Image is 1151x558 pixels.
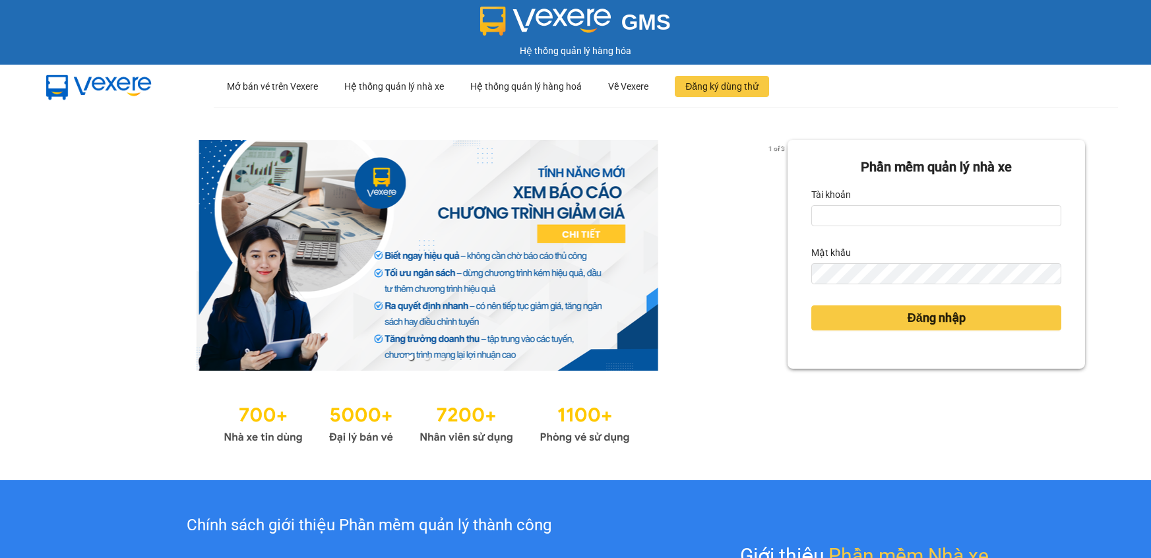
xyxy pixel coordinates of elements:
[811,305,1061,330] button: Đăng nhập
[685,79,759,94] span: Đăng ký dùng thử
[769,140,788,371] button: next slide / item
[764,140,788,157] p: 1 of 3
[66,140,84,371] button: previous slide / item
[224,397,630,447] img: Statistics.png
[480,20,671,30] a: GMS
[621,10,671,34] span: GMS
[80,513,658,538] div: Chính sách giới thiệu Phần mềm quản lý thành công
[811,205,1061,226] input: Tài khoản
[344,65,444,108] div: Hệ thống quản lý nhà xe
[480,7,611,36] img: logo 2
[675,76,769,97] button: Đăng ký dùng thử
[33,65,165,108] img: mbUUG5Q.png
[811,157,1061,177] div: Phần mềm quản lý nhà xe
[408,355,414,360] li: slide item 1
[908,309,966,327] span: Đăng nhập
[424,355,429,360] li: slide item 2
[440,355,445,360] li: slide item 3
[3,44,1148,58] div: Hệ thống quản lý hàng hóa
[811,242,851,263] label: Mật khẩu
[608,65,648,108] div: Về Vexere
[811,184,851,205] label: Tài khoản
[470,65,582,108] div: Hệ thống quản lý hàng hoá
[811,263,1061,284] input: Mật khẩu
[227,65,318,108] div: Mở bán vé trên Vexere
